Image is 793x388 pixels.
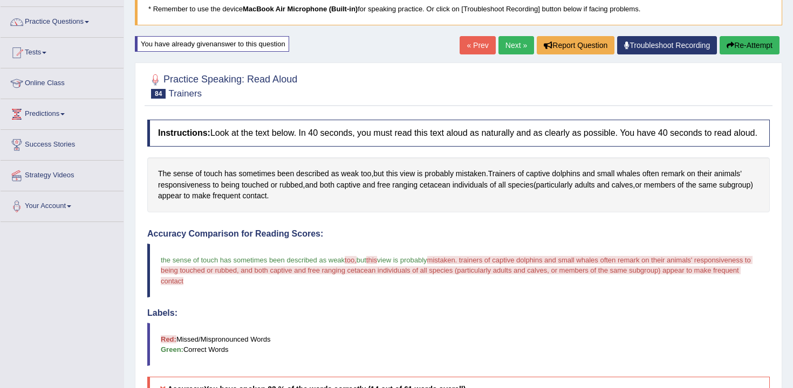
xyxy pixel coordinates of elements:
[1,38,124,65] a: Tests
[597,168,615,179] span: Click to see word definition
[575,179,594,191] span: Click to see word definition
[331,168,339,179] span: Click to see word definition
[1,7,124,34] a: Practice Questions
[238,168,275,179] span: Click to see word definition
[158,128,210,137] b: Instructions:
[1,99,124,126] a: Predictions
[277,168,294,179] span: Click to see word definition
[720,36,780,54] button: Re-Attempt
[366,256,377,264] span: this
[552,168,580,179] span: Click to see word definition
[242,190,266,202] span: Click to see word definition
[357,256,366,264] span: but
[204,168,222,179] span: Click to see word definition
[420,179,450,191] span: Click to see word definition
[158,179,210,191] span: Click to see word definition
[1,191,124,218] a: Your Account
[460,36,495,54] a: « Prev
[686,179,696,191] span: Click to see word definition
[147,308,770,318] h4: Labels:
[242,179,269,191] span: Click to see word definition
[536,179,573,191] span: Click to see word definition
[147,157,770,212] div: , . , ( , ) .
[678,179,684,191] span: Click to see word definition
[213,179,219,191] span: Click to see word definition
[320,179,334,191] span: Click to see word definition
[161,256,753,285] span: mistaken. trainers of captive dolphins and small whales often remark on their animals' responsive...
[213,190,240,202] span: Click to see word definition
[714,168,742,179] span: Click to see word definition
[612,179,633,191] span: Click to see word definition
[221,179,240,191] span: Click to see word definition
[243,5,358,13] b: MacBook Air Microphone (Built-in)
[498,36,534,54] a: Next »
[698,168,712,179] span: Click to see word definition
[147,72,297,99] h2: Practice Speaking: Read Aloud
[195,168,202,179] span: Click to see word definition
[386,168,398,179] span: Click to see word definition
[296,168,329,179] span: Click to see word definition
[642,168,659,179] span: Click to see word definition
[597,179,609,191] span: Click to see word definition
[699,179,717,191] span: Click to see word definition
[456,168,486,179] span: Click to see word definition
[158,168,171,179] span: Click to see word definition
[644,179,675,191] span: Click to see word definition
[173,168,193,179] span: Click to see word definition
[537,36,614,54] button: Report Question
[1,161,124,188] a: Strategy Videos
[168,88,202,99] small: Trainers
[161,345,183,354] b: Green:
[635,179,641,191] span: Click to see word definition
[417,168,422,179] span: Click to see word definition
[1,68,124,95] a: Online Class
[161,335,176,343] b: Red:
[147,229,770,239] h4: Accuracy Comparison for Reading Scores:
[224,168,237,179] span: Click to see word definition
[400,168,415,179] span: Click to see word definition
[377,256,427,264] span: view is probably
[373,168,384,179] span: Click to see word definition
[192,190,210,202] span: Click to see word definition
[526,168,550,179] span: Click to see word definition
[183,190,190,202] span: Click to see word definition
[392,179,418,191] span: Click to see word definition
[617,168,640,179] span: Click to see word definition
[279,179,303,191] span: Click to see word definition
[617,36,717,54] a: Troubleshoot Recording
[337,179,360,191] span: Click to see word definition
[341,168,359,179] span: Click to see word definition
[305,179,317,191] span: Click to see word definition
[161,256,345,264] span: the sense of touch has sometimes been described as weak
[147,120,770,147] h4: Look at the text below. In 40 seconds, you must read this text aloud as naturally and as clearly ...
[518,168,524,179] span: Click to see word definition
[582,168,594,179] span: Click to see word definition
[135,36,289,52] div: You have already given answer to this question
[345,256,357,264] span: too,
[453,179,488,191] span: Click to see word definition
[687,168,695,179] span: Click to see word definition
[719,179,750,191] span: Click to see word definition
[363,179,375,191] span: Click to see word definition
[377,179,390,191] span: Click to see word definition
[151,89,166,99] span: 84
[488,168,516,179] span: Click to see word definition
[498,179,506,191] span: Click to see word definition
[1,130,124,157] a: Success Stories
[425,168,454,179] span: Click to see word definition
[490,179,496,191] span: Click to see word definition
[661,168,685,179] span: Click to see word definition
[158,190,182,202] span: Click to see word definition
[271,179,277,191] span: Click to see word definition
[508,179,533,191] span: Click to see word definition
[361,168,371,179] span: Click to see word definition
[147,323,770,366] blockquote: Missed/Mispronounced Words Correct Words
